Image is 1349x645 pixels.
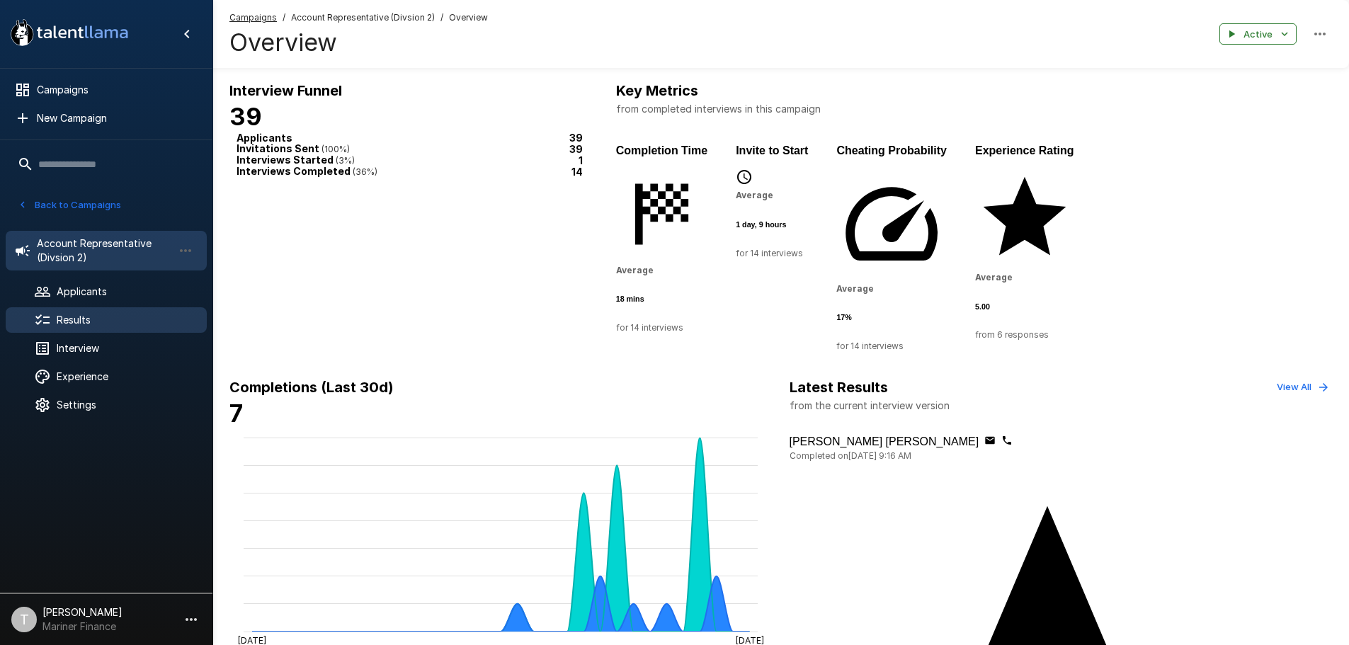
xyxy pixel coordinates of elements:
[579,153,583,168] p: 1
[569,130,583,145] p: 39
[975,144,1074,156] b: Experience Rating
[836,313,947,321] h6: 17%
[836,283,874,294] b: Average
[975,329,1049,340] span: from 6 responses
[237,130,292,145] p: Applicants
[836,341,904,351] span: for 14 interviews
[975,272,1013,282] b: Average
[229,102,262,131] b: 39
[351,166,377,177] span: ( 36 %)
[1273,376,1332,398] button: View All
[616,322,683,333] span: for 14 interviews
[790,435,979,448] p: [PERSON_NAME] [PERSON_NAME]
[836,144,947,156] b: Cheating Probability
[736,220,808,229] h6: 1 day, 9 hours
[616,82,698,99] b: Key Metrics
[229,28,488,57] h4: Overview
[569,142,583,156] p: 39
[1219,23,1297,45] button: Active
[237,152,355,168] p: Interviews Started
[229,379,394,396] b: Completions (Last 30d)
[283,11,285,25] span: /
[291,11,435,25] span: Account Representative (Divsion 2)
[334,155,355,166] span: ( 3 %)
[449,11,488,25] span: Overview
[229,399,243,428] b: 7
[975,302,1074,311] h6: 5.00
[229,12,277,23] u: Campaigns
[736,248,803,258] span: for 14 interviews
[736,144,808,156] b: Invite to Start
[984,435,996,449] div: Click to copy
[736,190,773,200] b: Average
[790,449,911,463] span: Completed on [DATE] 9:16 AM
[616,295,708,303] h6: 18 mins
[237,141,350,156] p: Invitations Sent
[616,144,708,156] b: Completion Time
[319,144,350,154] span: ( 100 %)
[616,265,654,275] b: Average
[571,164,583,179] p: 14
[237,164,377,179] p: Interviews Completed
[440,11,443,25] span: /
[616,102,1332,116] p: from completed interviews in this campaign
[790,399,950,413] p: from the current interview version
[790,379,888,396] b: Latest Results
[229,82,342,99] b: Interview Funnel
[1001,435,1013,449] div: Click to copy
